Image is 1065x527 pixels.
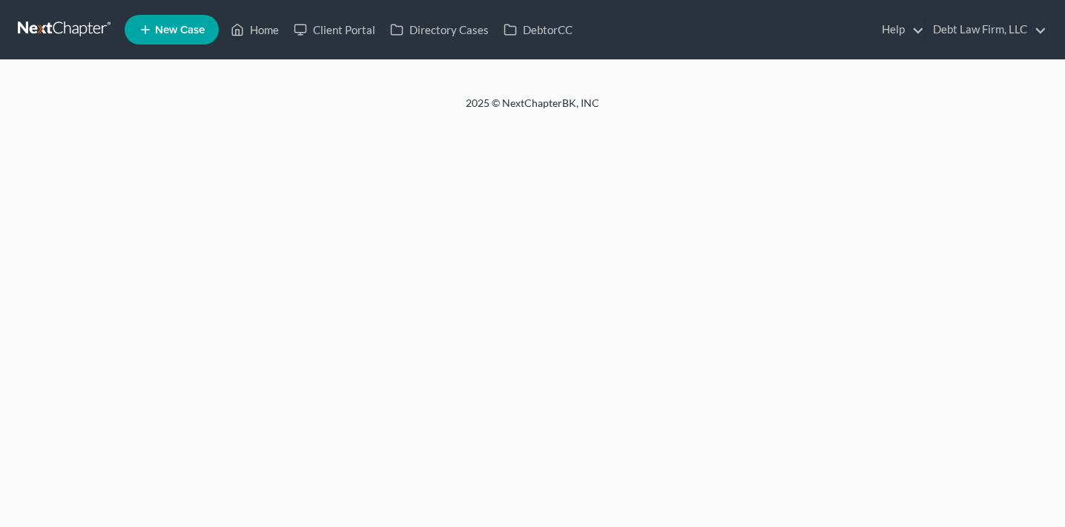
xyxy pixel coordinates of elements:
a: Directory Cases [383,16,496,43]
a: Home [223,16,286,43]
a: Client Portal [286,16,383,43]
a: DebtorCC [496,16,580,43]
div: 2025 © NextChapterBK, INC [110,96,955,122]
a: Help [874,16,924,43]
new-legal-case-button: New Case [125,15,219,45]
a: Debt Law Firm, LLC [926,16,1046,43]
